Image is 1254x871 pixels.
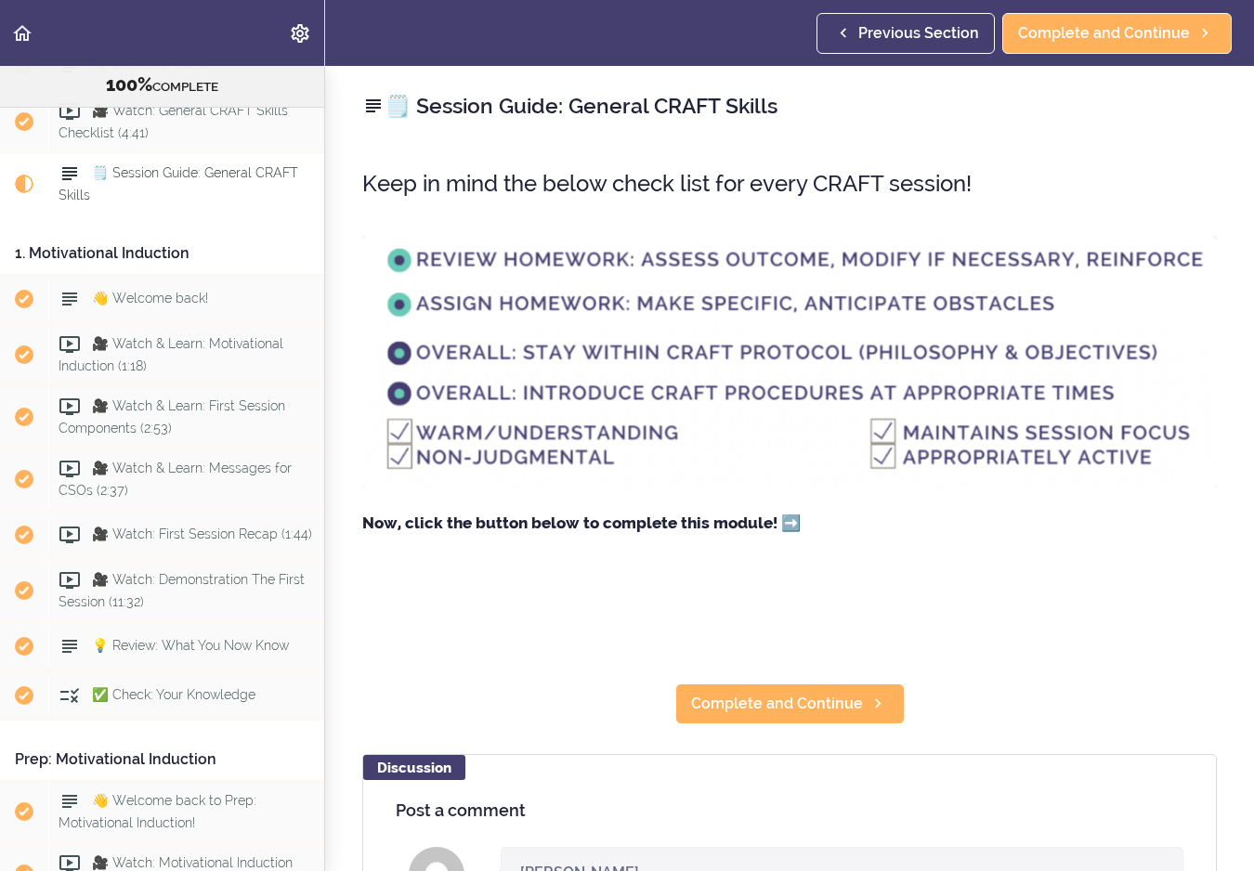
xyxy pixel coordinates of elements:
[92,526,312,541] span: 🎥 Watch: First Session Recap (1:44)
[92,687,255,702] span: ✅ Check: Your Knowledge
[289,22,311,45] svg: Settings Menu
[362,513,801,532] strong: Now, click the button below to complete this module! ➡️
[59,461,292,498] span: 🎥 Watch & Learn: Messages for CSOs (2:37)
[816,13,995,54] a: Previous Section
[858,22,979,45] span: Previous Section
[362,236,1217,487] img: 3q1jXik6QmKA6FC2rxSo_Screenshot+2023-10-16+at+12.29.13+PM.png
[59,572,305,608] span: 🎥 Watch: Demonstration The First Session (11:32)
[106,73,152,96] span: 100%
[59,337,283,373] span: 🎥 Watch & Learn: Motivational Induction (1:18)
[675,683,905,724] a: Complete and Continue
[1002,13,1232,54] a: Complete and Continue
[363,755,465,780] div: Discussion
[11,22,33,45] svg: Back to course curriculum
[1018,22,1190,45] span: Complete and Continue
[396,801,1183,820] h4: Post a comment
[362,168,1217,199] h3: Keep in mind the below check list for every CRAFT session!
[92,292,208,306] span: 👋 Welcome back!
[59,793,256,829] span: 👋 Welcome back to Prep: Motivational Induction!
[23,73,301,97] div: COMPLETE
[59,166,298,202] span: 🗒️ Session Guide: General CRAFT Skills
[92,638,289,653] span: 💡 Review: What You Now Know
[59,399,285,435] span: 🎥 Watch & Learn: First Session Components (2:53)
[691,693,863,715] span: Complete and Continue
[362,90,1217,122] h2: 🗒️ Session Guide: General CRAFT Skills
